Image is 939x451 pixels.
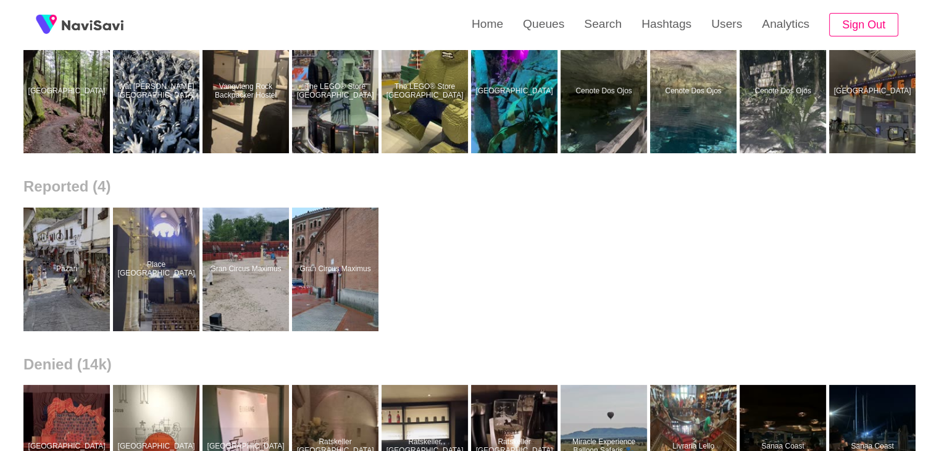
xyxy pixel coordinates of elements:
[23,30,113,153] a: [GEOGRAPHIC_DATA]Hocking Hills State Park
[740,30,829,153] a: Cenote Dos OjosCenote Dos Ojos
[471,30,561,153] a: [GEOGRAPHIC_DATA]Catawba Science Center
[829,13,898,37] button: Sign Out
[829,30,919,153] a: [GEOGRAPHIC_DATA]Las Vegas Airport
[292,208,382,331] a: Gran Circus MaximusGran Circus Maximus
[382,30,471,153] a: The LEGO® Store [GEOGRAPHIC_DATA]The LEGO® Store Fifth Avenue
[650,30,740,153] a: Cenote Dos OjosCenote Dos Ojos
[23,356,916,373] h2: Denied (14k)
[202,208,292,331] a: Gran Circus MaximusGran Circus Maximus
[62,19,123,31] img: fireSpot
[202,30,292,153] a: Vangvieng Rock Backpacker HostelVangvieng Rock Backpacker Hostel
[113,30,202,153] a: Wat [PERSON_NAME][GEOGRAPHIC_DATA]Wat Rong Khun - White Temple
[113,208,202,331] a: Place [GEOGRAPHIC_DATA]Place Basilique Saint Sernin
[561,30,650,153] a: Cenote Dos OjosCenote Dos Ojos
[23,178,916,195] h2: Reported (4)
[31,9,62,40] img: fireSpot
[23,208,113,331] a: PazariPazari
[292,30,382,153] a: The LEGO® Store [GEOGRAPHIC_DATA]The LEGO® Store Fifth Avenue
